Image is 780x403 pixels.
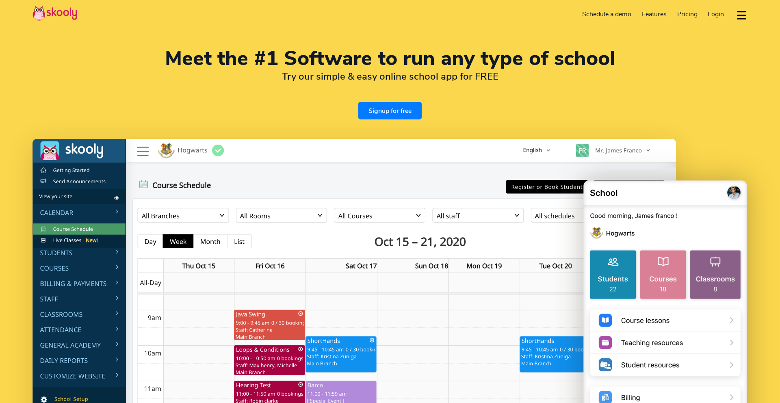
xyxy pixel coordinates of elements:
[32,49,747,68] h1: Meet the #1 Software to run any type of school
[32,5,77,21] img: Skooly
[358,102,422,119] a: Signup for free
[708,10,724,19] span: Login
[677,10,698,19] span: Pricing
[736,6,747,24] button: dropdown menu
[672,8,703,21] a: Pricing
[32,70,747,82] h2: Try our simple & easy online school app for FREE
[702,8,729,21] a: Login
[637,8,672,21] a: Features
[577,8,637,21] a: Schedule a demo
